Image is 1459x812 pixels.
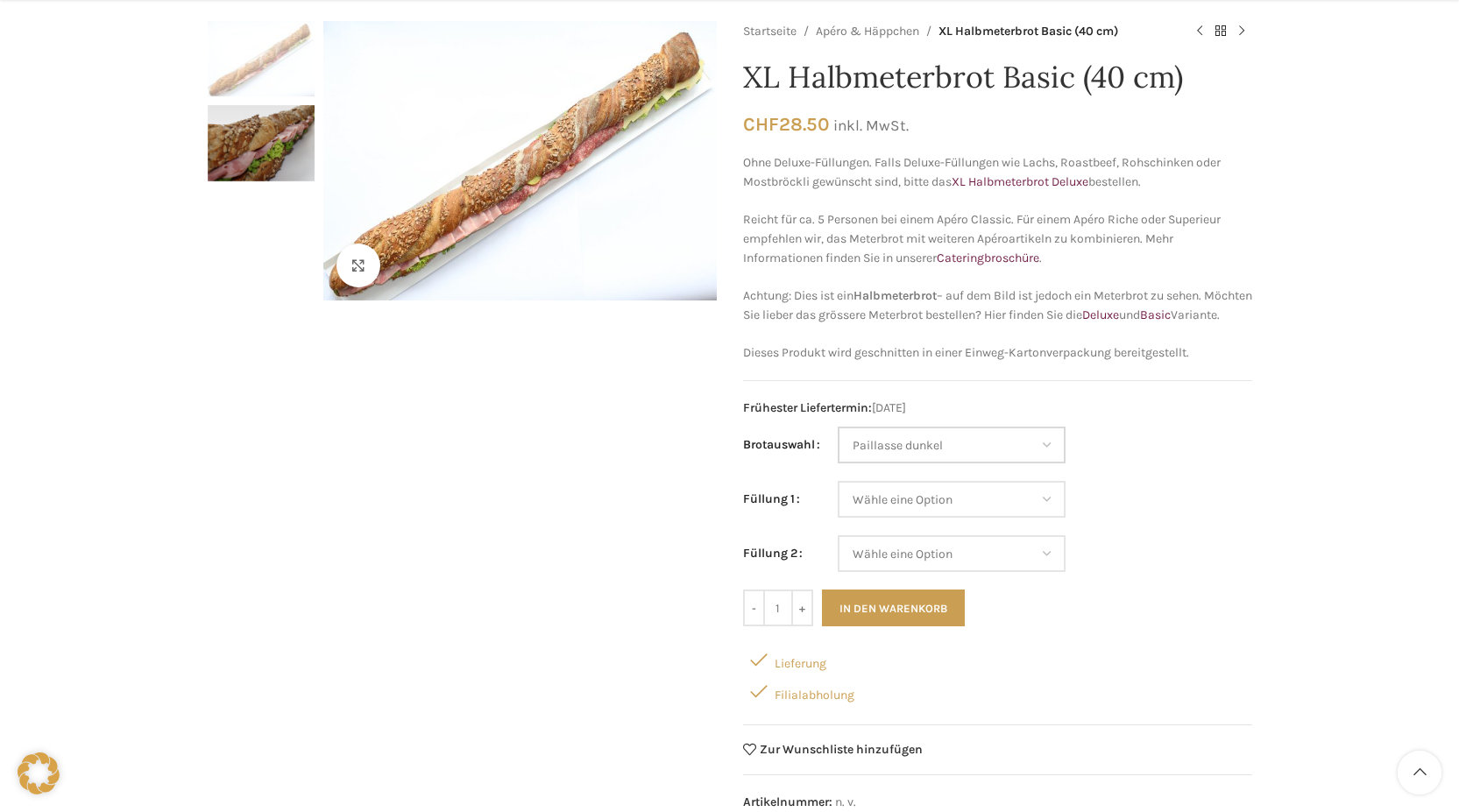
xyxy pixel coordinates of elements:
[743,343,1252,363] p: Dieses Produkt wird geschnitten in einer Einweg-Kartonverpackung bereitgestellt.
[743,113,779,135] span: CHF
[743,675,1252,707] div: Filialabholung
[822,590,965,626] button: In den Warenkorb
[938,22,1118,41] span: XL Halbmeterbrot Basic (40 cm)
[743,544,803,563] label: Füllung 2
[743,21,1172,42] nav: Breadcrumb
[835,794,856,809] span: n. v.
[743,60,1252,95] h1: XL Halbmeterbrot Basic (40 cm)
[743,400,872,415] span: Frühester Liefertermin:
[1189,21,1210,42] a: Previous product
[743,113,829,135] bdi: 28.50
[743,286,1252,326] p: Achtung: Dies ist ein – auf dem Bild ist jedoch ein Meterbrot zu sehen. Möchten Sie lieber das gr...
[853,288,937,303] strong: Halbmeterbrot
[833,117,909,134] small: inkl. MwSt.
[208,105,315,180] img: XL Halbmeterbrot Basic (40 cm) – Bild 2
[937,251,1039,265] a: Cateringbroschüre
[1140,307,1171,322] a: Basic
[208,21,315,105] div: 1 / 2
[743,22,797,41] a: Startseite
[743,794,832,809] span: Artikelnummer:
[743,490,800,509] label: Füllung 1
[743,743,924,756] a: Zur Wunschliste hinzufügen
[1231,21,1252,42] a: Next product
[743,210,1252,269] p: Reicht für ca. 5 Personen bei einem Apéro Classic. Für einem Apéro Riche oder Superieur empfehlen...
[952,174,1088,189] a: XL Halbmeterbrot Deluxe
[208,21,315,96] img: XL Halbmeterbrot Basic (40 cm)
[791,590,813,626] input: +
[816,22,919,41] a: Apéro & Häppchen
[760,744,923,756] span: Zur Wunschliste hinzufügen
[743,153,1252,193] p: Ohne Deluxe-Füllungen. Falls Deluxe-Füllungen wie Lachs, Roastbeef, Rohschinken oder Mostbröckli ...
[319,21,721,300] div: 1 / 2
[743,399,1252,418] span: [DATE]
[765,590,791,626] input: Produktmenge
[743,590,765,626] input: -
[1398,751,1441,794] a: Scroll to top button
[1082,307,1119,322] a: Deluxe
[743,644,1252,675] div: Lieferung
[743,435,820,455] label: Brotauswahl
[208,105,315,189] div: 2 / 2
